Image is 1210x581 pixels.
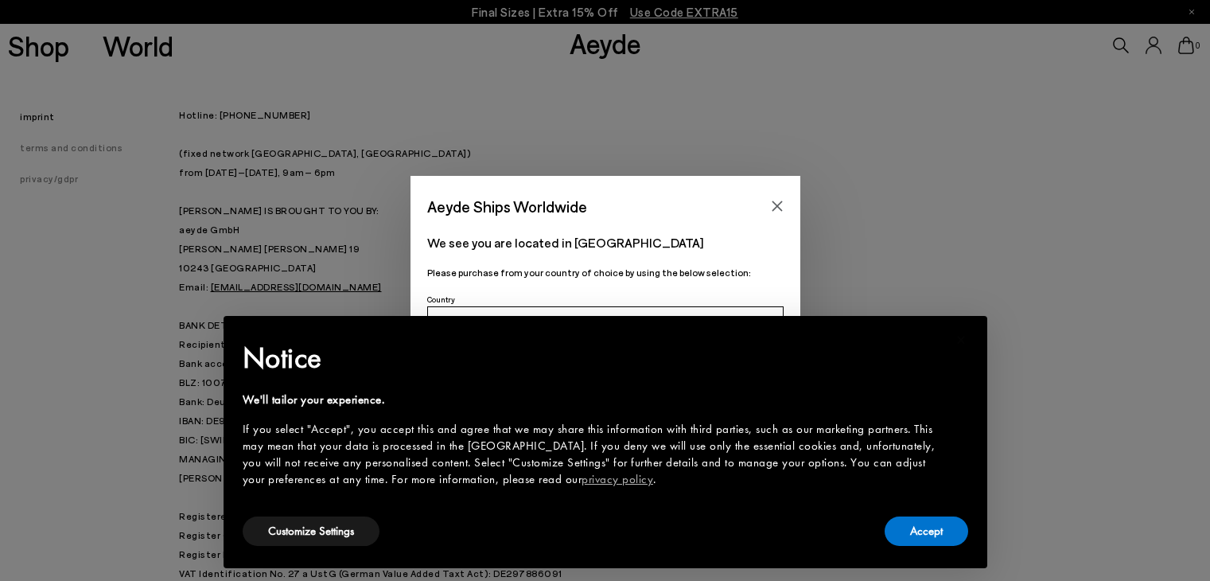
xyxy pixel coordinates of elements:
div: We'll tailor your experience. [243,392,943,408]
button: Customize Settings [243,517,379,546]
span: Aeyde Ships Worldwide [427,193,587,220]
button: Close [765,194,789,218]
p: Please purchase from your country of choice by using the below selection: [427,265,784,280]
div: If you select "Accept", you accept this and agree that we may share this information with third p... [243,421,943,488]
p: We see you are located in [GEOGRAPHIC_DATA] [427,233,784,252]
span: × [956,327,967,352]
button: Close this notice [943,321,981,359]
span: Country [427,294,455,304]
h2: Notice [243,337,943,379]
a: privacy policy [582,471,653,487]
button: Accept [885,517,968,546]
